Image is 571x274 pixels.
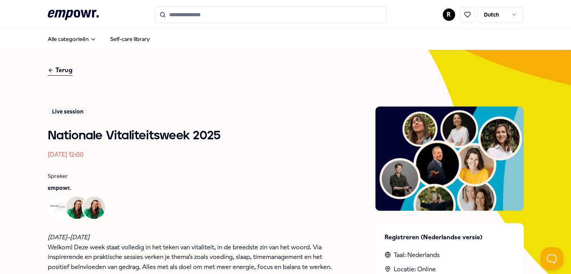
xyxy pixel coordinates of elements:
button: R [443,8,455,21]
img: Presenter image [375,107,524,211]
button: Alle categorieën [42,31,102,47]
p: Welkom! Deze week staat volledig in het teken van vitaliteit, in de breedste zin van het woord. V... [48,242,344,272]
a: Self-care library [104,31,156,47]
p: Spreker [48,172,344,180]
div: Live session [48,107,87,116]
img: Avatar [83,196,105,219]
em: [DATE]–[DATE] [48,233,89,241]
p: Registreren (Nederlandse versie) [385,232,514,242]
time: [DATE] 12:00 [48,151,84,158]
p: empowr. [48,184,344,192]
input: Search for products, categories or subcategories [155,6,386,23]
img: Avatar [49,196,71,219]
h1: Nationale Vitaliteitsweek 2025 [48,128,344,144]
img: Avatar [66,196,88,219]
iframe: Help Scout Beacon - Open [540,247,563,270]
div: Terug [48,65,72,76]
div: Taal: Nederlands [385,250,514,260]
nav: Main [42,31,156,47]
